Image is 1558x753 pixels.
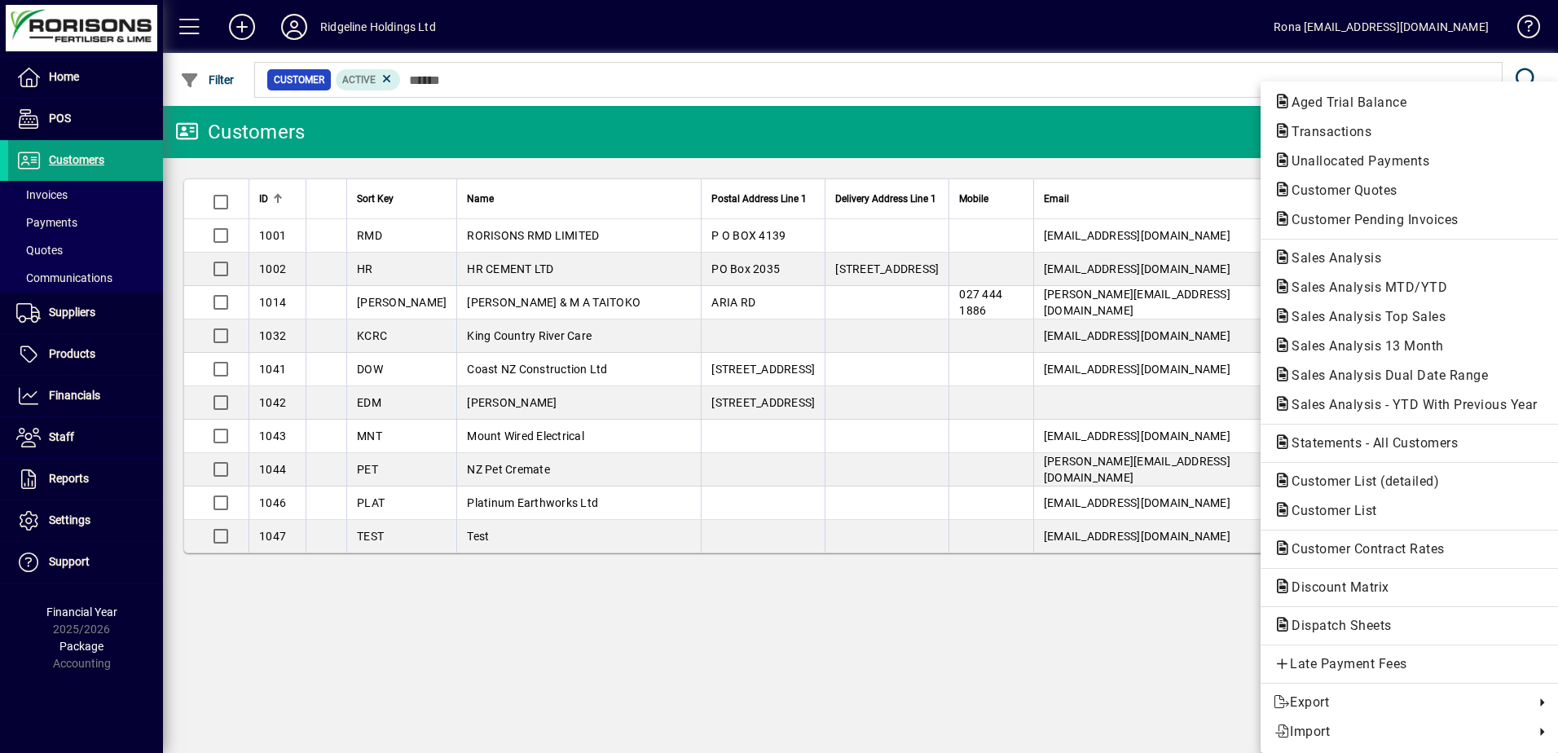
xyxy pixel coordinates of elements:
span: Sales Analysis MTD/YTD [1274,280,1455,295]
span: Unallocated Payments [1274,153,1437,169]
span: Sales Analysis [1274,250,1389,266]
span: Discount Matrix [1274,579,1397,595]
span: Import [1274,722,1526,742]
span: Aged Trial Balance [1274,95,1415,110]
span: Customer List (detailed) [1274,473,1447,489]
span: Customer Contract Rates [1274,541,1453,557]
span: Dispatch Sheets [1274,618,1400,633]
span: Transactions [1274,124,1380,139]
span: Sales Analysis 13 Month [1274,338,1452,354]
span: Customer List [1274,503,1385,518]
span: Export [1274,693,1526,712]
span: Sales Analysis - YTD With Previous Year [1274,397,1546,412]
span: Customer Pending Invoices [1274,212,1467,227]
span: Customer Quotes [1274,183,1406,198]
span: Late Payment Fees [1274,654,1546,674]
span: Sales Analysis Dual Date Range [1274,368,1496,383]
span: Statements - All Customers [1274,435,1466,451]
span: Sales Analysis Top Sales [1274,309,1454,324]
